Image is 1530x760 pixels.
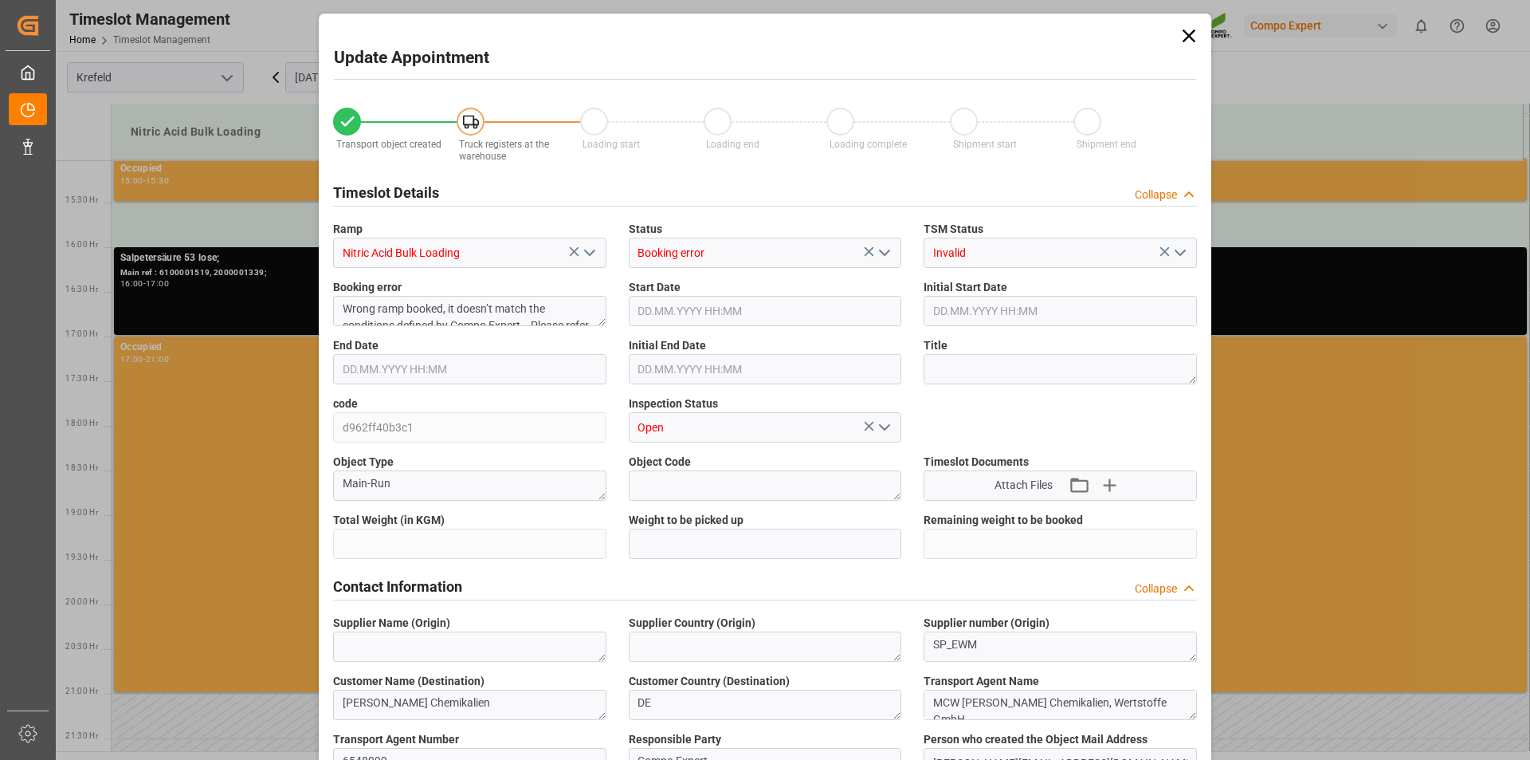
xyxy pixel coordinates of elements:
[333,690,606,720] textarea: [PERSON_NAME] Chemikalien
[629,354,902,384] input: DD.MM.YYYY HH:MM
[334,45,489,71] h2: Update Appointment
[953,139,1017,150] span: Shipment start
[583,139,640,150] span: Loading start
[333,238,606,268] input: Type to search/select
[872,415,896,440] button: open menu
[629,615,755,632] span: Supplier Country (Origin)
[629,279,681,296] span: Start Date
[1167,241,1191,266] button: open menu
[924,279,1007,296] span: Initial Start Date
[629,337,706,354] span: Initial End Date
[629,221,662,238] span: Status
[629,396,718,412] span: Inspection Status
[629,673,790,690] span: Customer Country (Destination)
[706,139,759,150] span: Loading end
[629,690,902,720] textarea: DE
[629,512,743,529] span: Weight to be picked up
[1135,187,1177,203] div: Collapse
[924,690,1197,720] textarea: MCW [PERSON_NAME] Chemikalien, Wertstoffe GmbH
[333,471,606,501] textarea: Main-Run
[333,354,606,384] input: DD.MM.YYYY HH:MM
[924,632,1197,662] textarea: SP_EWM
[333,279,402,296] span: Booking error
[336,139,441,150] span: Transport object created
[333,673,484,690] span: Customer Name (Destination)
[629,296,902,326] input: DD.MM.YYYY HH:MM
[333,182,439,203] h2: Timeslot Details
[333,396,358,412] span: code
[872,241,896,266] button: open menu
[924,337,947,354] span: Title
[333,296,606,326] textarea: Wrong ramp booked, it doesn’t match the conditions defined by Compo Expert. Please refer to the t...
[924,221,983,238] span: TSM Status
[830,139,907,150] span: Loading complete
[924,512,1083,529] span: Remaining weight to be booked
[459,139,549,162] span: Truck registers at the warehouse
[333,731,459,748] span: Transport Agent Number
[629,731,721,748] span: Responsible Party
[333,576,462,597] h2: Contact Information
[924,454,1029,471] span: Timeslot Documents
[1077,139,1136,150] span: Shipment end
[629,454,691,471] span: Object Code
[924,296,1197,326] input: DD.MM.YYYY HH:MM
[333,512,445,529] span: Total Weight (in KGM)
[333,615,450,632] span: Supplier Name (Origin)
[333,454,394,471] span: Object Type
[924,731,1147,748] span: Person who created the Object Mail Address
[1135,581,1177,597] div: Collapse
[924,673,1039,690] span: Transport Agent Name
[333,221,363,238] span: Ramp
[576,241,600,266] button: open menu
[924,615,1049,632] span: Supplier number (Origin)
[629,238,902,268] input: Type to search/select
[994,477,1053,494] span: Attach Files
[333,337,379,354] span: End Date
